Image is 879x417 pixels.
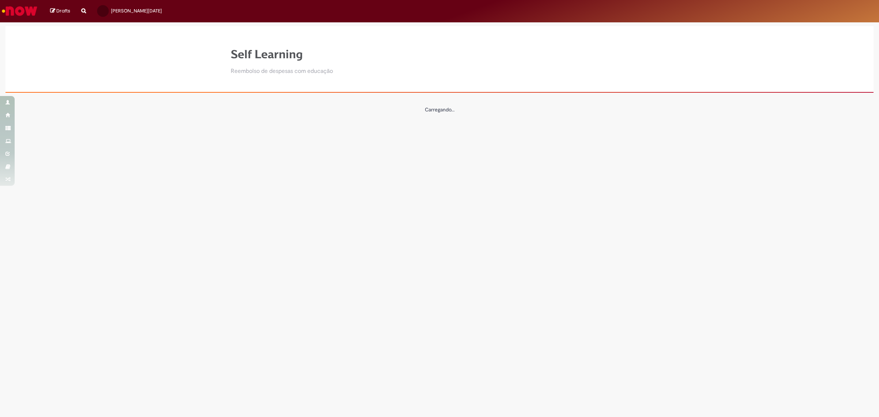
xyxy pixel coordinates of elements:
[231,106,648,113] center: Carregando...
[231,48,333,61] h1: Self Learning
[231,68,333,75] h2: Reembolso de despesas com educação
[1,4,38,18] img: ServiceNow
[111,8,162,14] span: [PERSON_NAME][DATE]
[56,7,70,14] span: Drafts
[50,8,70,15] a: Drafts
